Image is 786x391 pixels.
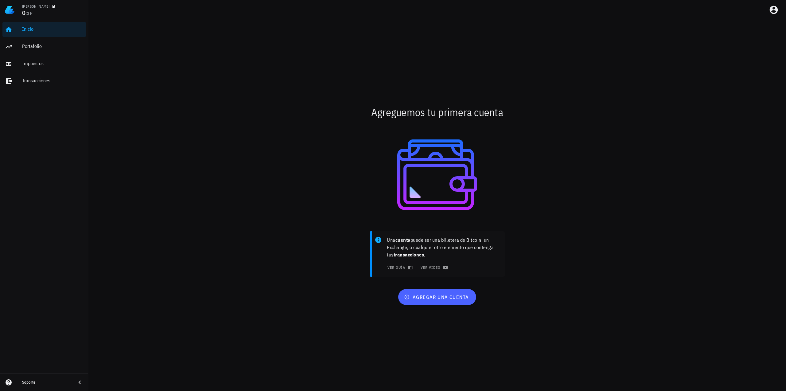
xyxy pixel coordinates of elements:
button: ver guía [383,263,415,272]
b: transacciones [394,252,424,258]
p: Una puede ser una billetera de Bitcoin, un Exchange, o cualquier otro elemento que contenga tus . [387,236,500,258]
a: ver video [416,263,451,272]
span: CLP [25,11,33,16]
a: Inicio [2,22,86,37]
b: cuenta [395,237,410,243]
div: Transacciones [22,78,83,84]
a: Transacciones [2,74,86,88]
div: [PERSON_NAME] [22,4,49,9]
div: Portafolio [22,43,83,49]
div: Inicio [22,26,83,32]
a: Portafolio [2,39,86,54]
span: ver guía [387,265,411,270]
div: Soporte [22,380,71,385]
div: Agreguemos tu primera cuenta [256,102,619,122]
span: agregar una cuenta [405,294,469,300]
div: Impuestos [22,61,83,66]
button: agregar una cuenta [398,289,476,305]
span: 0 [22,9,25,17]
a: Impuestos [2,57,86,71]
img: LedgiFi [5,5,15,15]
span: ver video [420,265,447,270]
